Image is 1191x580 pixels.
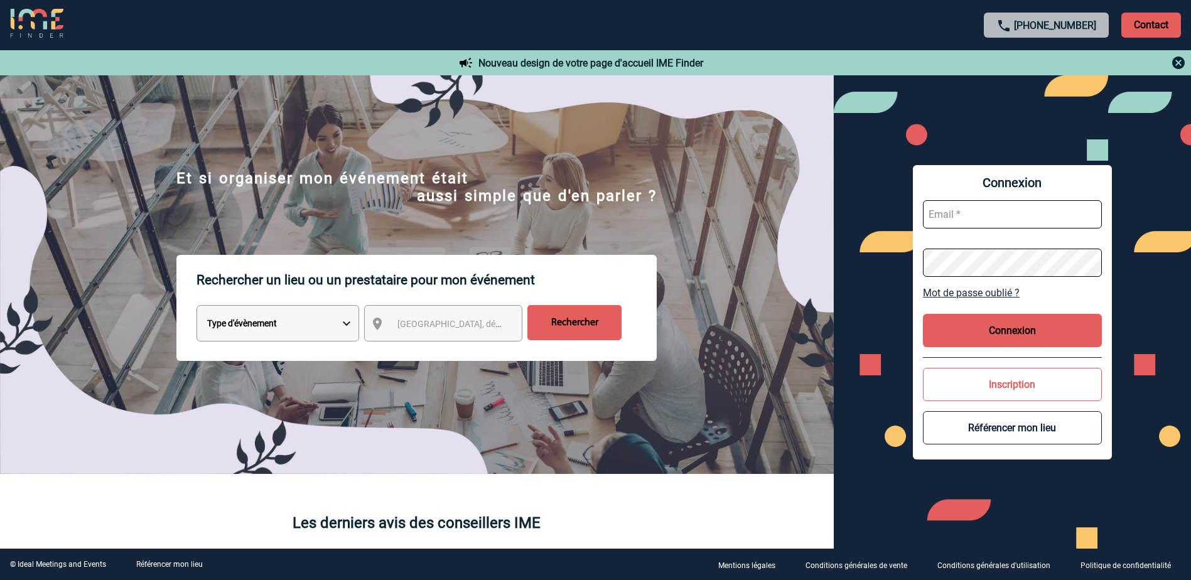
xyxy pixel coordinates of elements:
[10,560,106,569] div: © Ideal Meetings and Events
[937,561,1050,570] p: Conditions générales d'utilisation
[795,559,927,571] a: Conditions générales de vente
[718,561,775,570] p: Mentions légales
[1070,559,1191,571] a: Politique de confidentialité
[923,175,1102,190] span: Connexion
[923,411,1102,444] button: Référencer mon lieu
[806,561,907,570] p: Conditions générales de vente
[1081,561,1171,570] p: Politique de confidentialité
[923,314,1102,347] button: Connexion
[136,560,203,569] a: Référencer mon lieu
[927,559,1070,571] a: Conditions générales d'utilisation
[527,305,622,340] input: Rechercher
[996,18,1011,33] img: call-24-px.png
[923,287,1102,299] a: Mot de passe oublié ?
[1014,19,1096,31] a: [PHONE_NUMBER]
[708,559,795,571] a: Mentions légales
[923,368,1102,401] button: Inscription
[397,319,572,329] span: [GEOGRAPHIC_DATA], département, région...
[197,255,657,305] p: Rechercher un lieu ou un prestataire pour mon événement
[923,200,1102,228] input: Email *
[1121,13,1181,38] p: Contact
